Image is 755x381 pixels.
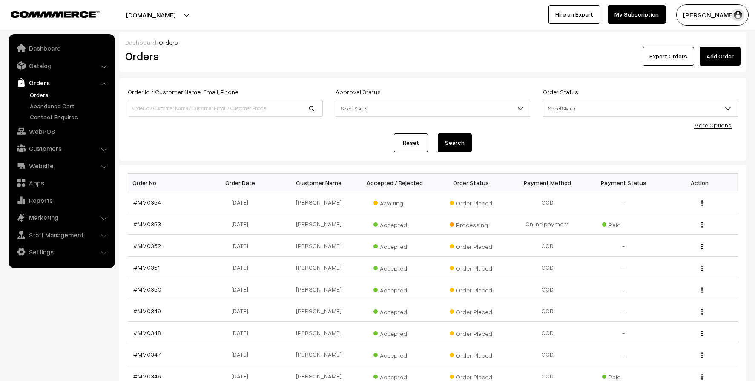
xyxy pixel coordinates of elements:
a: Orders [28,90,112,99]
a: Marketing [11,210,112,225]
td: [DATE] [204,257,281,278]
a: Contact Enquires [28,113,112,121]
a: #MM0352 [133,242,161,249]
td: COD [509,322,586,343]
span: Order Placed [450,327,492,338]
span: Accepted [373,240,416,251]
td: COD [509,343,586,365]
span: Select Status [336,100,531,117]
button: Search [438,133,472,152]
a: WebPOS [11,124,112,139]
span: Order Placed [450,240,492,251]
td: [DATE] [204,278,281,300]
td: [PERSON_NAME] [281,300,357,322]
a: Reports [11,193,112,208]
span: Select Status [543,100,738,117]
label: Order Status [543,87,578,96]
th: Order Date [204,174,281,191]
span: Processing [450,218,492,229]
a: Dashboard [11,40,112,56]
td: - [586,322,662,343]
a: COMMMERCE [11,9,85,19]
a: My Subscription [608,5,666,24]
input: Order Id / Customer Name / Customer Email / Customer Phone [128,100,323,117]
img: Menu [701,374,703,380]
td: [PERSON_NAME] [281,235,357,257]
span: Accepted [373,327,416,338]
a: Orders [11,75,112,90]
span: Order Placed [450,305,492,316]
td: Online payment [509,213,586,235]
span: Paid [602,218,645,229]
td: COD [509,191,586,213]
img: Menu [701,309,703,315]
a: Staff Management [11,227,112,242]
span: Order Placed [450,262,492,273]
a: #MM0350 [133,286,161,293]
span: Accepted [373,305,416,316]
th: Payment Status [586,174,662,191]
img: COMMMERCE [11,11,100,17]
span: Select Status [543,101,738,116]
img: Menu [701,287,703,293]
span: Orders [159,39,178,46]
span: Awaiting [373,196,416,208]
a: #MM0349 [133,307,161,315]
a: #MM0348 [133,329,161,336]
td: - [586,235,662,257]
td: [DATE] [204,300,281,322]
td: [PERSON_NAME] [281,278,357,300]
a: Customers [11,141,112,156]
a: Catalog [11,58,112,73]
td: - [586,343,662,365]
a: Apps [11,175,112,190]
th: Customer Name [281,174,357,191]
a: #MM0351 [133,264,160,271]
td: [PERSON_NAME] [281,213,357,235]
td: [DATE] [204,235,281,257]
td: - [586,191,662,213]
th: Payment Method [509,174,586,191]
button: Export Orders [643,47,694,66]
td: [PERSON_NAME] [281,322,357,343]
td: [DATE] [204,213,281,235]
span: Order Placed [450,283,492,294]
th: Order No [128,174,204,191]
a: Add Order [700,47,741,66]
span: Accepted [373,349,416,360]
td: [PERSON_NAME] [281,191,357,213]
span: Order Placed [450,196,492,208]
td: COD [509,300,586,322]
a: Website [11,158,112,173]
a: #MM0354 [133,199,161,206]
label: Approval Status [336,87,381,96]
a: #MM0347 [133,351,161,358]
th: Accepted / Rejected [357,174,433,191]
label: Order Id / Customer Name, Email, Phone [128,87,238,96]
img: user [732,9,744,21]
td: - [586,257,662,278]
td: [PERSON_NAME] [281,257,357,278]
a: Dashboard [125,39,156,46]
span: Accepted [373,262,416,273]
img: Menu [701,222,703,228]
a: Settings [11,244,112,260]
td: COD [509,235,586,257]
div: / [125,38,741,47]
a: More Options [694,121,732,129]
span: Select Status [336,101,530,116]
span: Accepted [373,283,416,294]
td: [PERSON_NAME] [281,343,357,365]
a: Abandoned Cart [28,101,112,110]
td: - [586,300,662,322]
img: Menu [701,244,703,249]
th: Order Status [433,174,509,191]
a: Hire an Expert [548,5,600,24]
td: [DATE] [204,322,281,343]
th: Action [662,174,738,191]
img: Menu [701,331,703,336]
button: [PERSON_NAME]… [676,4,749,26]
a: #MM0353 [133,220,161,228]
img: Menu [701,200,703,206]
h2: Orders [125,49,322,63]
